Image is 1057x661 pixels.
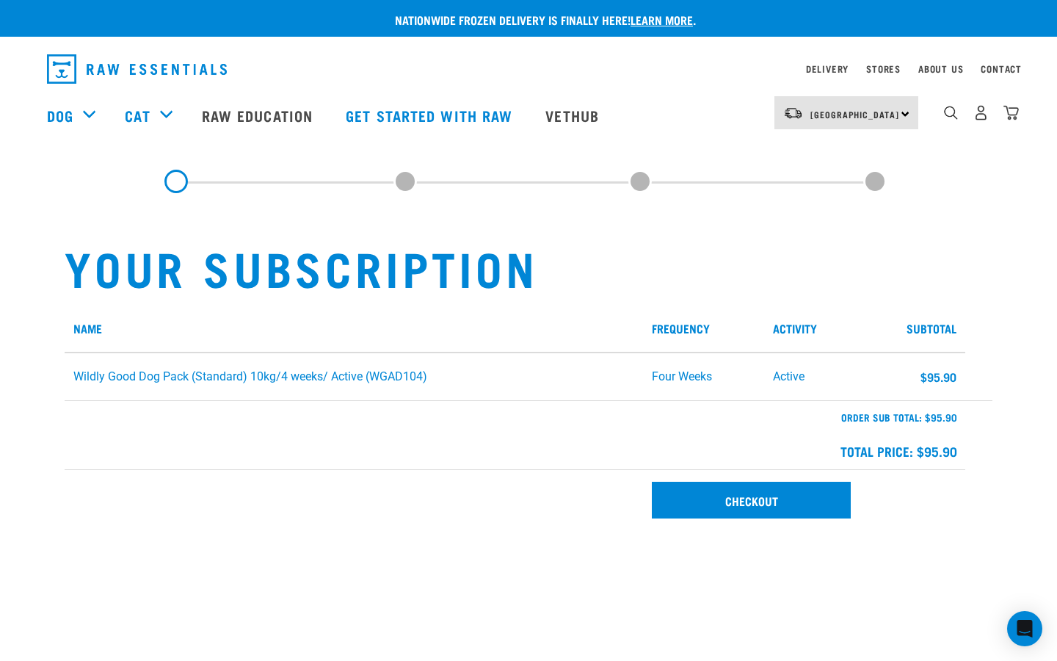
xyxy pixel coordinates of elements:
th: Name [65,305,643,353]
a: Delivery [806,66,849,71]
a: Cat [125,104,150,126]
a: About Us [918,66,963,71]
th: Activity [764,305,860,353]
a: Dog [47,104,73,126]
img: user.png [973,105,989,120]
a: Active [773,369,804,383]
a: Raw Education [187,86,331,145]
td: Order Sub Total: $95.90 [643,400,965,469]
a: $95.90 [920,373,956,380]
a: Wildly Good Dog Pack (Standard) 10kg/4 weeks/ Active (WGAD104) [73,369,427,383]
a: Vethub [531,86,617,145]
a: Stores [866,66,901,71]
nav: dropdown navigation [35,48,1022,90]
a: Learn more [631,16,693,23]
th: Frequency [643,305,764,353]
h4: Total Price: $95.90 [650,444,958,459]
a: Four Weeks [652,369,712,383]
a: Get started with Raw [331,86,531,145]
span: [GEOGRAPHIC_DATA] [810,112,899,117]
img: home-icon-1@2x.png [944,106,958,120]
th: Subtotal [860,305,965,353]
img: home-icon@2x.png [1003,105,1019,120]
a: Contact [981,66,1022,71]
a: Checkout [652,482,851,519]
img: van-moving.png [783,106,803,120]
div: Open Intercom Messenger [1007,611,1042,646]
h1: Your Subscription [65,240,992,293]
img: Raw Essentials Logo [47,54,227,84]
